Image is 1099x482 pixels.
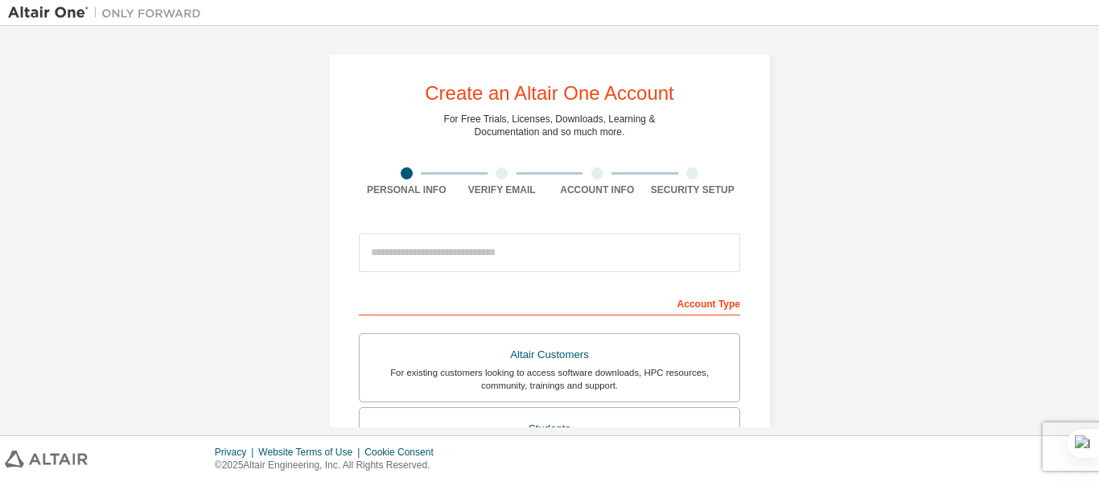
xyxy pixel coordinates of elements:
[369,418,730,440] div: Students
[645,183,741,196] div: Security Setup
[215,459,443,472] p: © 2025 Altair Engineering, Inc. All Rights Reserved.
[8,5,209,21] img: Altair One
[369,344,730,366] div: Altair Customers
[455,183,550,196] div: Verify Email
[425,84,674,103] div: Create an Altair One Account
[359,290,740,315] div: Account Type
[359,183,455,196] div: Personal Info
[369,366,730,392] div: For existing customers looking to access software downloads, HPC resources, community, trainings ...
[444,113,656,138] div: For Free Trials, Licenses, Downloads, Learning & Documentation and so much more.
[5,451,88,468] img: altair_logo.svg
[364,446,442,459] div: Cookie Consent
[549,183,645,196] div: Account Info
[258,446,364,459] div: Website Terms of Use
[215,446,258,459] div: Privacy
